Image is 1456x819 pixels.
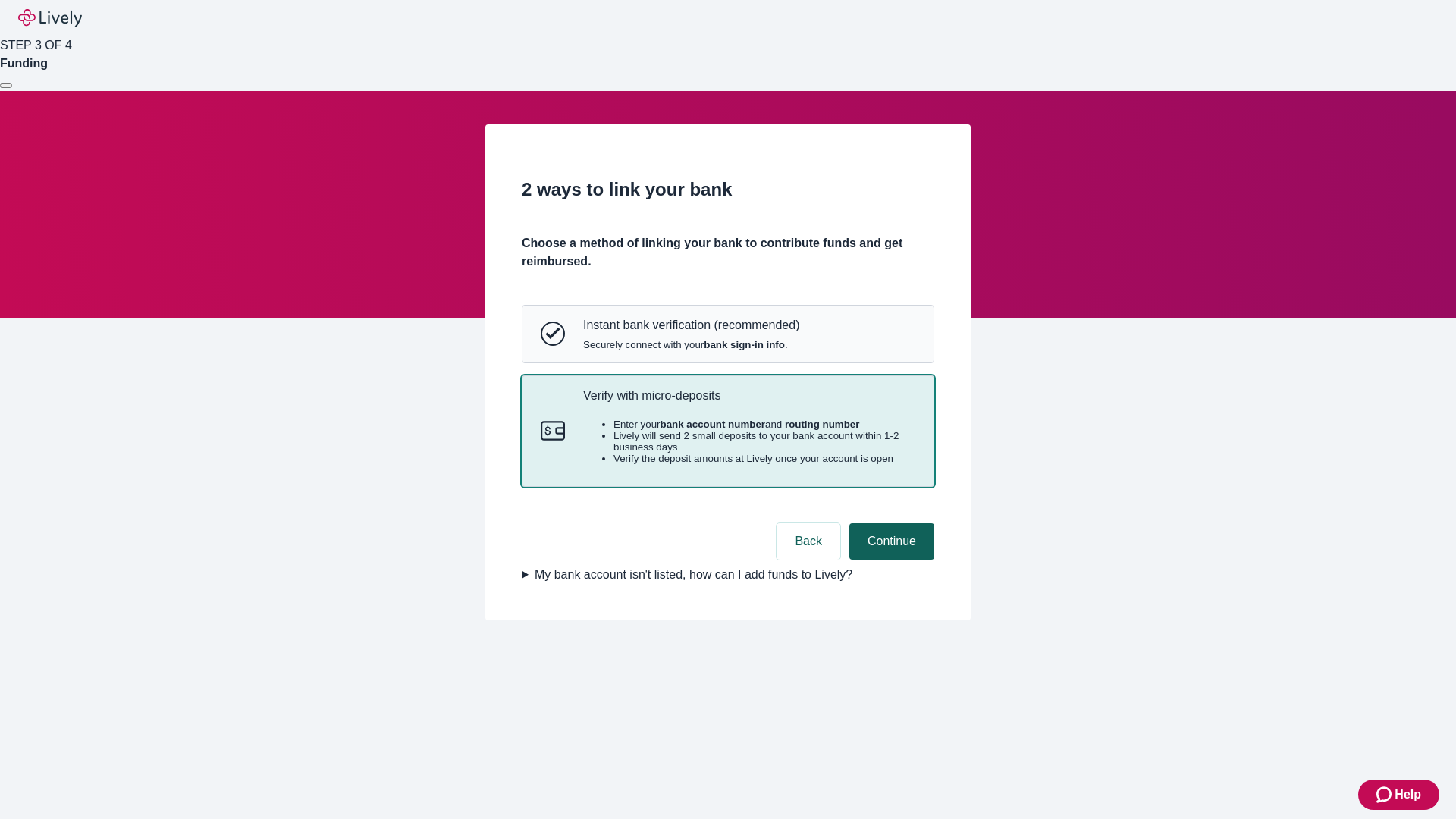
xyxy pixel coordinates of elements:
button: Zendesk support iconHelp [1358,780,1439,810]
svg: Instant bank verification [541,322,565,346]
svg: Zendesk support icon [1376,786,1395,804]
span: Help [1395,786,1421,804]
h4: Choose a method of linking your bank to contribute funds and get reimbursed. [522,234,934,271]
strong: routing number [785,419,859,430]
img: Lively [18,9,82,27]
li: Enter your and [613,419,915,430]
button: Back [777,523,840,560]
strong: bank account number [661,419,766,430]
button: Instant bank verificationInstant bank verification (recommended)Securely connect with yourbank si... [522,306,934,362]
h2: 2 ways to link your bank [522,176,934,203]
li: Lively will send 2 small deposits to your bank account within 1-2 business days [613,430,915,453]
p: Verify with micro-deposits [583,388,915,403]
svg: Micro-deposits [541,419,565,443]
p: Instant bank verification (recommended) [583,318,799,332]
li: Verify the deposit amounts at Lively once your account is open [613,453,915,464]
strong: bank sign-in info [704,339,785,350]
button: Continue [849,523,934,560]
summary: My bank account isn't listed, how can I add funds to Lively? [522,566,934,584]
span: Securely connect with your . [583,339,799,350]
button: Micro-depositsVerify with micro-depositsEnter yourbank account numberand routing numberLively wil... [522,376,934,487]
